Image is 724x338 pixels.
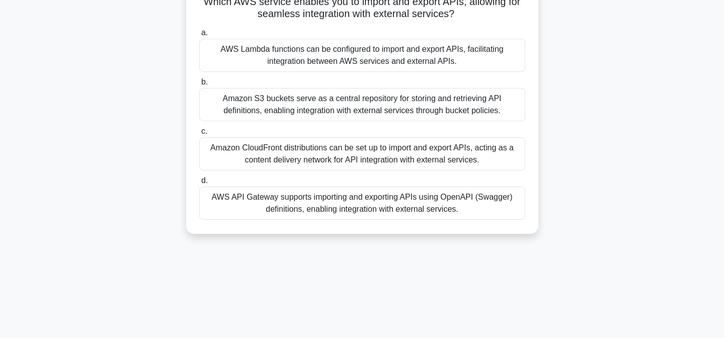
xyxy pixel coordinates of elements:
div: AWS API Gateway supports importing and exporting APIs using OpenAPI (Swagger) definitions, enabli... [199,187,525,220]
span: c. [201,127,207,135]
span: b. [201,77,208,86]
span: d. [201,176,208,185]
span: a. [201,28,208,37]
div: AWS Lambda functions can be configured to import and export APIs, facilitating integration betwee... [199,39,525,72]
div: Amazon S3 buckets serve as a central repository for storing and retrieving API definitions, enabl... [199,88,525,121]
div: Amazon CloudFront distributions can be set up to import and export APIs, acting as a content deli... [199,137,525,171]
